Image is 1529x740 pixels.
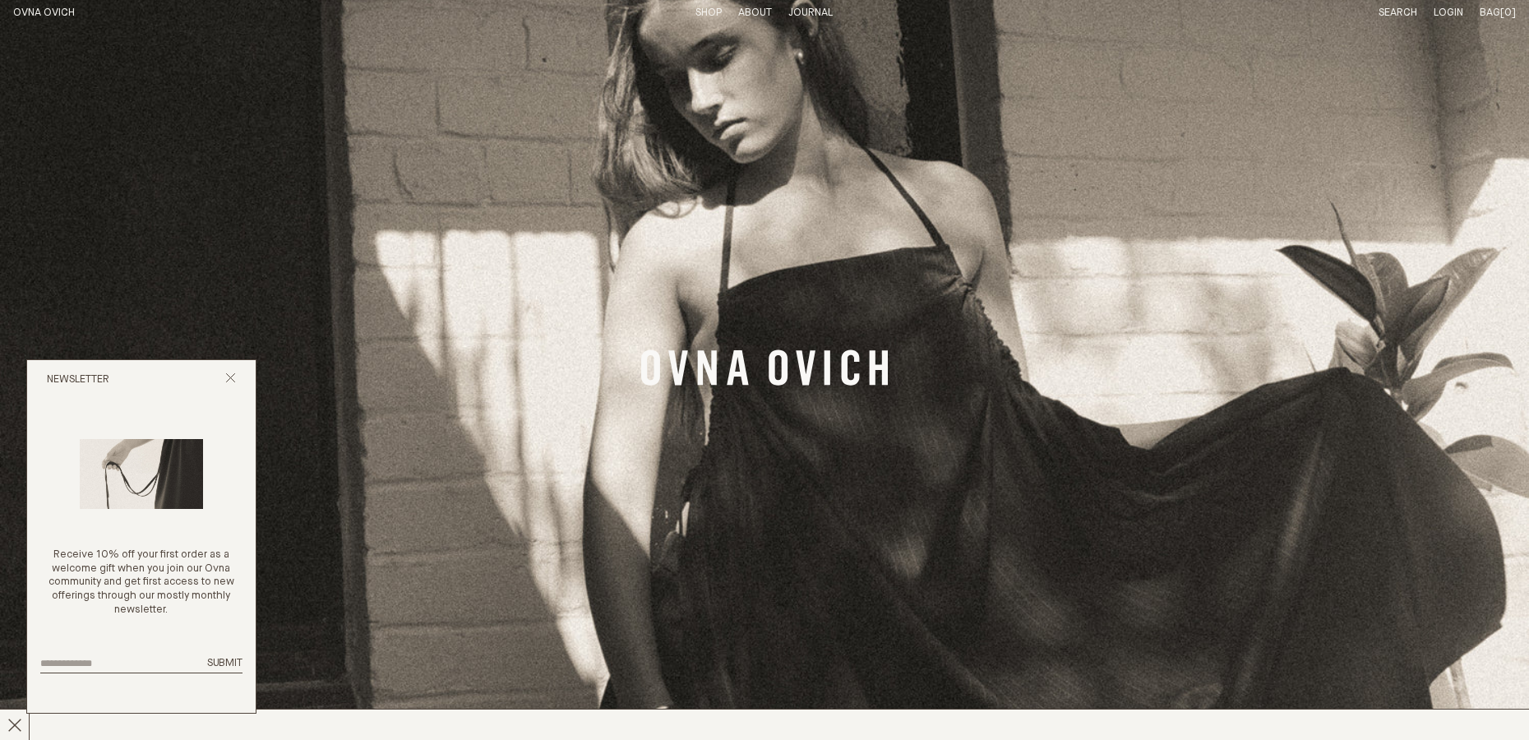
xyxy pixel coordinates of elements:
a: Shop [695,7,722,18]
a: Journal [788,7,833,18]
button: Close popup [225,372,236,388]
a: Banner Link [641,349,888,391]
span: Bag [1480,7,1500,18]
h2: Newsletter [47,373,109,387]
button: Submit [207,657,243,671]
p: Receive 10% off your first order as a welcome gift when you join our Ovna community and get first... [40,548,243,617]
span: [0] [1500,7,1516,18]
a: Search [1379,7,1417,18]
span: Submit [207,658,243,668]
summary: About [738,7,772,21]
a: Home [13,7,75,18]
a: Login [1434,7,1463,18]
